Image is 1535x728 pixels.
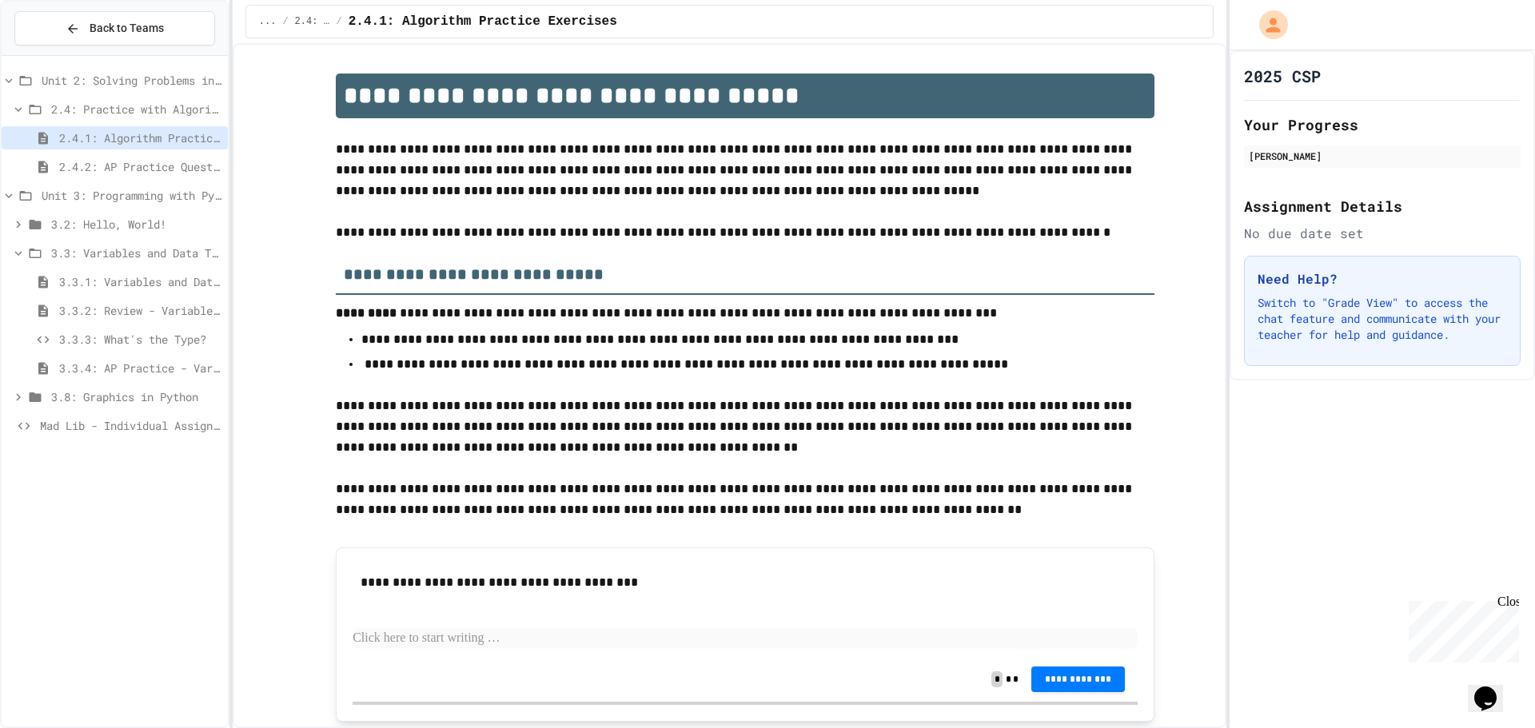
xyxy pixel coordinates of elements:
div: Chat with us now!Close [6,6,110,101]
span: 3.2: Hello, World! [51,216,221,233]
span: / [337,15,342,28]
div: No due date set [1244,224,1521,243]
h2: Assignment Details [1244,195,1521,217]
iframe: chat widget [1402,595,1519,662]
h3: Need Help? [1258,269,1507,288]
span: 2.4.2: AP Practice Questions [59,158,221,175]
h1: 2025 CSP [1244,65,1321,87]
iframe: chat widget [1468,664,1519,712]
span: Mad Lib - Individual Assignment [40,417,221,434]
span: Unit 2: Solving Problems in Computer Science [42,72,221,89]
span: Unit 3: Programming with Python [42,187,221,204]
span: 2.4: Practice with Algorithms [51,101,221,117]
span: 3.8: Graphics in Python [51,388,221,405]
span: 3.3.4: AP Practice - Variables [59,360,221,376]
div: [PERSON_NAME] [1249,149,1516,163]
span: 3.3: Variables and Data Types [51,245,221,261]
h2: Your Progress [1244,113,1521,136]
div: My Account [1242,6,1292,43]
span: 2.4.1: Algorithm Practice Exercises [59,129,221,146]
span: 2.4.1: Algorithm Practice Exercises [349,12,617,31]
span: 3.3.1: Variables and Data Types [59,273,221,290]
span: / [282,15,288,28]
span: 3.3.3: What's the Type? [59,331,221,348]
span: 3.3.2: Review - Variables and Data Types [59,302,221,319]
span: ... [259,15,277,28]
p: Switch to "Grade View" to access the chat feature and communicate with your teacher for help and ... [1258,295,1507,343]
span: Back to Teams [90,20,164,37]
button: Back to Teams [14,11,215,46]
span: 2.4: Practice with Algorithms [295,15,330,28]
